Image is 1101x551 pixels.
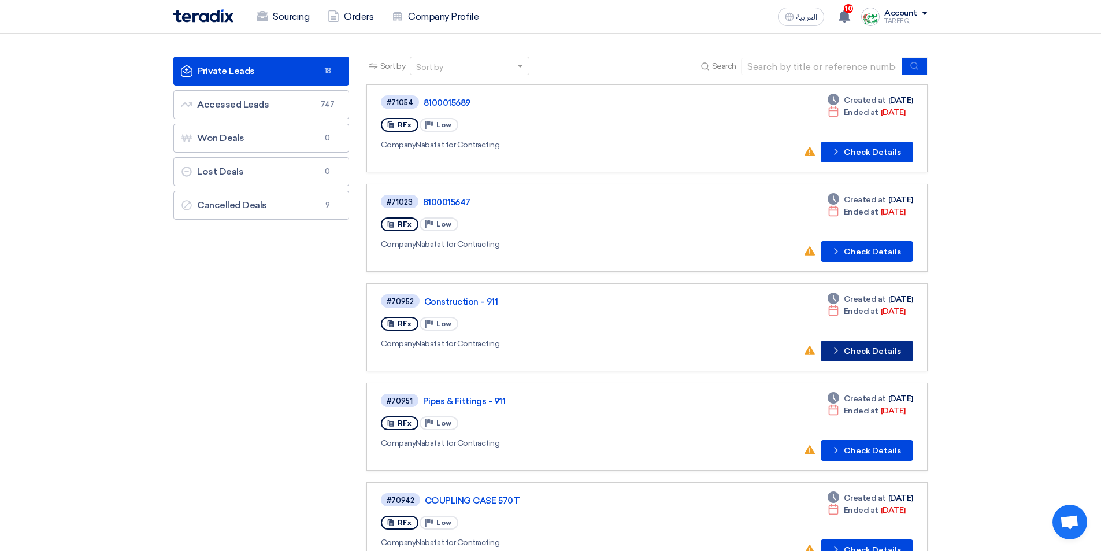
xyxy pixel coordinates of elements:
div: Account [884,9,917,19]
span: Ended at [844,504,878,516]
div: Sort by [416,61,443,73]
span: Low [436,121,451,129]
span: 747 [321,99,335,110]
div: [DATE] [828,94,913,106]
a: Accessed Leads747 [173,90,349,119]
span: Ended at [844,106,878,119]
div: #70951 [387,397,413,405]
span: RFx [398,220,412,228]
div: [DATE] [828,492,913,504]
span: 10 [844,4,853,13]
span: Company [381,339,416,349]
span: Created at [844,492,886,504]
button: Check Details [821,142,913,162]
a: Sourcing [247,4,318,29]
div: #71023 [387,198,413,206]
div: Nabatat for Contracting [381,139,715,151]
span: RFx [398,419,412,427]
span: 18 [321,65,335,77]
div: Nabatat for Contracting [381,537,716,549]
img: Teradix logo [173,9,233,23]
span: Sort by [380,60,406,72]
button: Check Details [821,341,913,361]
div: [DATE] [828,405,906,417]
span: Created at [844,94,886,106]
div: Nabatat for Contracting [381,338,716,350]
span: RFx [398,320,412,328]
span: Low [436,419,451,427]
a: Orders [318,4,383,29]
div: Nabatat for Contracting [381,238,714,250]
a: 8100015689 [424,98,713,108]
span: RFx [398,519,412,527]
div: #70952 [387,298,414,305]
span: 9 [321,199,335,211]
a: Won Deals0 [173,124,349,153]
a: Lost Deals0 [173,157,349,186]
span: Low [436,519,451,527]
div: Nabatat for Contracting [381,437,714,449]
span: 0 [321,166,335,177]
span: Company [381,538,416,548]
div: TAREEQ [884,18,928,24]
a: Pipes & Fittings - 911 [423,396,712,406]
a: Cancelled Deals9 [173,191,349,220]
span: العربية [796,13,817,21]
button: Check Details [821,440,913,461]
div: [DATE] [828,393,913,405]
a: Construction - 911 [424,297,713,307]
button: العربية [778,8,824,26]
span: Ended at [844,206,878,218]
span: Created at [844,393,886,405]
span: Low [436,220,451,228]
span: 0 [321,132,335,144]
span: Ended at [844,305,878,317]
a: Open chat [1052,505,1087,539]
span: Ended at [844,405,878,417]
span: Search [712,60,736,72]
div: #70942 [387,497,414,504]
button: Check Details [821,241,913,262]
span: Company [381,140,416,150]
span: Created at [844,194,886,206]
div: [DATE] [828,293,913,305]
a: Private Leads18 [173,57,349,86]
div: [DATE] [828,305,906,317]
input: Search by title or reference number [741,58,903,75]
div: [DATE] [828,206,906,218]
div: #71054 [387,99,413,106]
a: 8100015647 [423,197,712,208]
div: [DATE] [828,106,906,119]
div: [DATE] [828,504,906,516]
img: Screenshot___1727703618088.png [861,8,880,26]
span: Created at [844,293,886,305]
span: RFx [398,121,412,129]
span: Company [381,438,416,448]
span: Company [381,239,416,249]
a: COUPLING CASE 570T [425,495,714,506]
span: Low [436,320,451,328]
a: Company Profile [383,4,488,29]
div: [DATE] [828,194,913,206]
